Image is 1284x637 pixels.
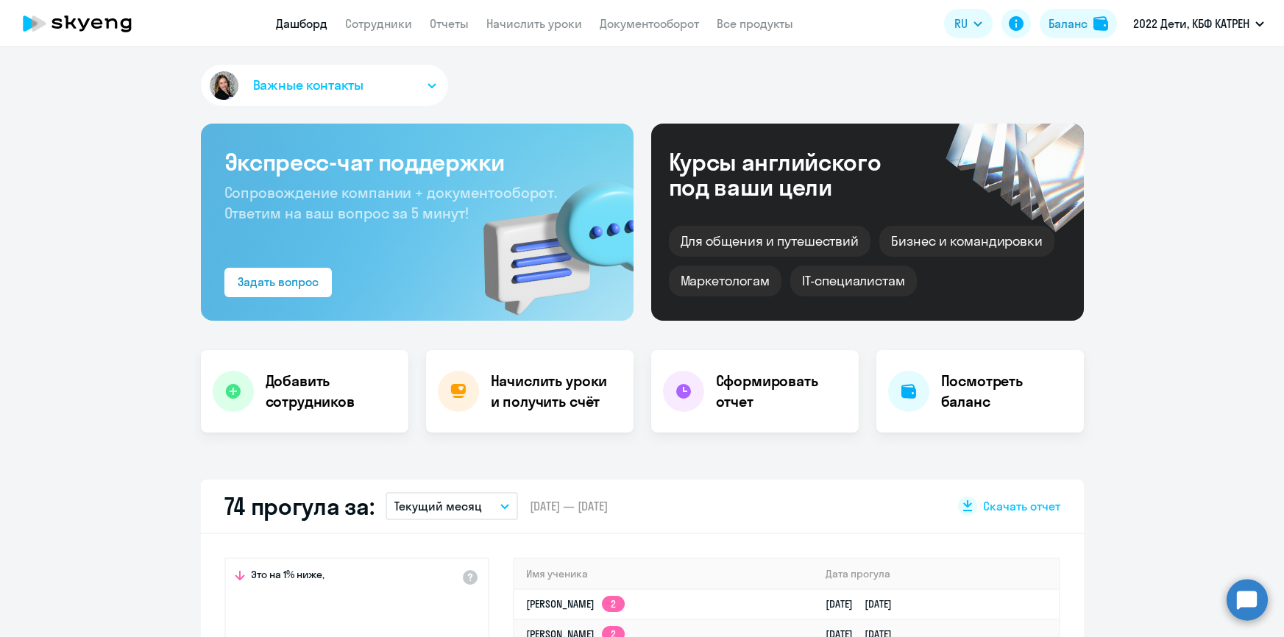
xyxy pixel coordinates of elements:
a: Документооборот [600,16,699,31]
div: Для общения и путешествий [669,226,871,257]
app-skyeng-badge: 2 [602,596,625,612]
div: Курсы английского под ваши цели [669,149,921,199]
div: IT-специалистам [790,266,917,296]
a: Сотрудники [345,16,412,31]
h4: Сформировать отчет [716,371,847,412]
h4: Начислить уроки и получить счёт [491,371,619,412]
p: Текущий месяц [394,497,482,515]
div: Задать вопрос [238,273,319,291]
a: [DATE][DATE] [826,597,904,611]
span: Скачать отчет [983,498,1060,514]
th: Дата прогула [814,559,1058,589]
p: 2022 Дети, КБФ КАТРЕН [1133,15,1249,32]
span: [DATE] — [DATE] [530,498,608,514]
span: RU [954,15,968,32]
h3: Экспресс-чат поддержки [224,147,610,177]
a: Начислить уроки [486,16,582,31]
a: [PERSON_NAME]2 [526,597,625,611]
span: Важные контакты [253,76,363,95]
a: Отчеты [430,16,469,31]
a: Дашборд [276,16,327,31]
h2: 74 прогула за: [224,491,375,521]
div: Баланс [1049,15,1088,32]
th: Имя ученика [514,559,815,589]
img: bg-img [462,155,634,321]
span: Это на 1% ниже, [251,568,324,586]
button: Текущий месяц [386,492,518,520]
button: RU [944,9,993,38]
span: Сопровождение компании + документооборот. Ответим на ваш вопрос за 5 минут! [224,183,557,222]
button: Балансbalance [1040,9,1117,38]
a: Все продукты [717,16,793,31]
button: Важные контакты [201,65,448,106]
div: Маркетологам [669,266,781,296]
h4: Добавить сотрудников [266,371,397,412]
button: Задать вопрос [224,268,332,297]
div: Бизнес и командировки [879,226,1054,257]
img: avatar [207,68,241,103]
h4: Посмотреть баланс [941,371,1072,412]
button: 2022 Дети, КБФ КАТРЕН [1126,6,1271,41]
img: balance [1093,16,1108,31]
